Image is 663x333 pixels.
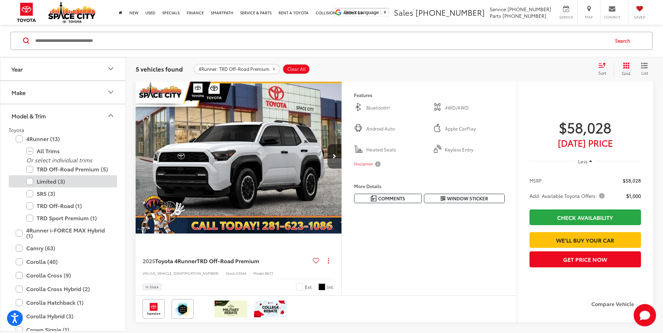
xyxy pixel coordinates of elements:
[107,112,115,120] div: Model & Trim
[48,1,95,23] img: Space City Toyota
[378,195,405,202] span: Comments
[0,81,126,104] button: MakeMake
[26,176,110,188] label: Limited (3)
[503,12,546,19] span: [PHONE_NUMBER]
[199,66,269,72] span: 4Runner: TRD Off-Road Premium
[632,15,647,20] span: Saved
[529,118,641,136] span: $58,028
[608,32,640,50] button: Search
[598,70,606,76] span: Sort
[143,257,310,265] a: 2025Toyota 4RunnerTRD Off-Road Premium
[595,62,614,76] button: Select sort value
[26,163,110,176] label: TRD Off-Road Premium (5)
[366,146,426,153] span: Heated Seats
[366,104,426,111] span: Bluetooth®
[371,195,376,201] img: Comments
[145,285,159,289] span: In Stock
[16,256,110,268] label: Corolla (40)
[490,6,506,13] span: Service
[381,10,381,15] span: ​
[26,188,110,200] label: SR5 (3)
[136,65,183,73] span: 5 vehicles found
[636,62,653,76] button: List View
[0,58,126,80] button: YearYear
[441,196,445,201] i: Window Sticker
[143,271,150,276] span: VIN:
[591,301,646,308] label: Compare Vehicle
[16,297,110,309] label: Corolla Hatchback (1)
[9,126,24,133] span: Toyota
[296,283,303,290] span: Ice Cap
[12,89,26,96] div: Make
[16,269,110,282] label: Corolla Cross (9)
[0,104,126,127] button: Model & TrimModel & Trim
[604,15,620,20] span: Contact
[394,7,413,18] span: Sales
[327,144,341,169] button: Next image
[529,192,607,199] button: Add. Available Toyota Offers:
[445,125,504,132] span: Apple CarPlay
[558,15,574,20] span: Service
[354,92,505,97] h4: Features
[236,271,246,276] span: 53044
[215,301,247,317] img: /static/brand-toyota/National_Assets/toyota-military-rebate.jpeg?height=48
[26,156,92,164] i: Or select individual trims
[634,304,656,326] button: Toggle Chat Window
[327,284,334,290] span: Int.
[226,271,236,276] span: Stock:
[354,184,505,188] h4: More Details
[529,209,641,225] a: Check Availability
[623,177,641,184] span: $58,028
[445,146,504,153] span: Keyless Entry
[366,125,426,132] span: Android Auto
[135,79,342,234] a: 2025 Toyota 4Runner TRD Off-Road Premium2025 Toyota 4Runner TRD Off-Road Premium2025 Toyota 4Runn...
[16,133,110,145] label: 4Runner (13)
[447,195,488,202] span: Window Sticker
[107,65,115,73] div: Year
[445,104,504,111] span: 4WD/AWD
[416,7,485,18] span: [PHONE_NUMBER]
[155,257,197,265] span: Toyota 4Runner
[305,284,313,290] span: Ext.
[282,64,310,74] button: Clear All
[254,301,287,317] img: /static/brand-toyota/National_Assets/toyota-college-grad.jpeg?height=48
[575,155,596,168] button: Less
[354,194,422,203] button: Comments
[173,301,192,317] img: Toyota Safety Sense
[12,112,46,119] div: Model & Trim
[507,6,551,13] span: [PHONE_NUMBER]
[626,192,641,199] span: $1,000
[107,88,115,97] div: Make
[529,192,606,199] span: Add. Available Toyota Offers:
[16,283,110,295] label: Corolla Cross Hybrid (2)
[135,79,342,234] img: 2025 Toyota 4Runner TRD Off-Road Premium
[529,251,641,267] button: Get Price Now
[26,145,110,157] label: All Trims
[194,64,280,74] button: remove 4Runner: TRD%20Off-Road%20Premium
[622,70,630,76] span: Grid
[144,301,163,317] img: Toyota Care
[529,139,641,146] span: [DATE] Price
[16,242,110,254] label: Camry (63)
[150,271,219,276] span: [US_VEHICLE_IDENTIFICATION_NUMBER]
[578,158,588,164] span: Less
[581,15,597,20] span: Map
[26,200,110,212] label: TRD Off-Road (1)
[614,62,636,76] button: Grid View
[354,161,373,167] span: Disclaimer
[26,212,110,224] label: TRD Sport Premium (1)
[35,32,608,49] input: Search by Make, Model, or Keyword
[354,157,382,171] button: Disclaimer
[318,283,325,290] span: Black Softex
[529,177,543,184] span: MSRP:
[16,224,110,242] label: 4Runner i-FORCE MAX Hybrid (1)
[634,304,656,326] svg: Start Chat
[16,310,110,323] label: Corolla Hybrid (3)
[197,257,259,265] span: TRD Off-Road Premium
[529,232,641,248] a: We'll Buy Your Car
[490,12,501,19] span: Parts
[253,271,265,276] span: Model:
[641,70,648,76] span: List
[424,194,505,203] button: Window Sticker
